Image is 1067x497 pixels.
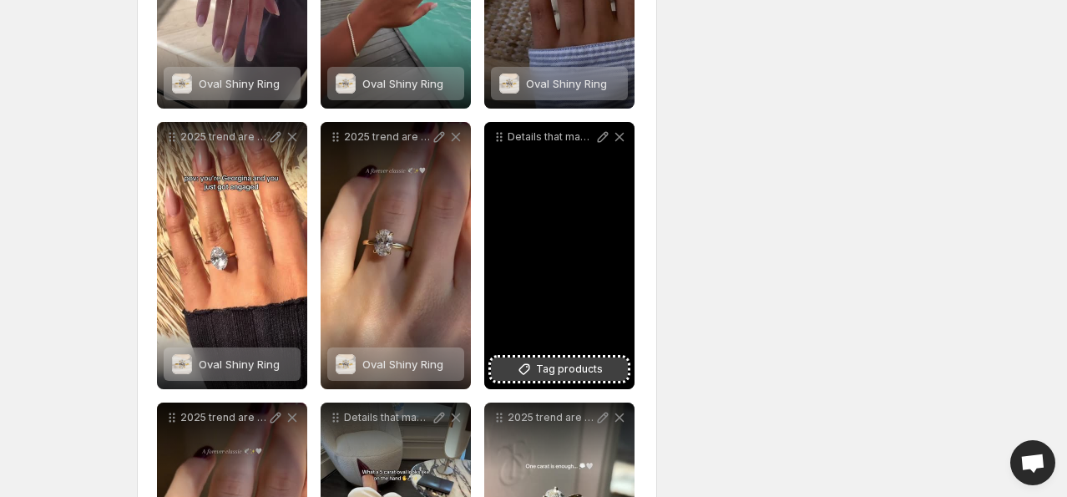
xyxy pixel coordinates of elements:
img: Oval Shiny Ring [336,74,356,94]
img: Oval Shiny Ring [172,354,192,374]
span: Oval Shiny Ring [526,77,607,90]
span: Oval Shiny Ring [199,358,280,371]
img: Oval Shiny Ring [336,354,356,374]
div: 2025 trend are you readyOval Shiny RingOval Shiny Ring [157,122,307,389]
img: Oval Shiny Ring [499,74,519,94]
p: 2025 trend are you ready [344,130,431,144]
div: 2025 trend are you readyOval Shiny RingOval Shiny Ring [321,122,471,389]
div: Details that make all the differenceTag products [484,122,635,389]
p: 2025 trend are you ready [180,411,267,424]
span: Oval Shiny Ring [199,77,280,90]
span: Oval Shiny Ring [362,77,443,90]
p: Details that make all the difference [344,411,431,424]
span: Tag products [536,361,603,378]
p: 2025 trend are you ready [180,130,267,144]
p: 2025 trend are you ready [508,411,594,424]
button: Tag products [491,358,628,381]
img: Oval Shiny Ring [172,74,192,94]
p: Details that make all the difference [508,130,594,144]
span: Oval Shiny Ring [362,358,443,371]
div: Open chat [1010,440,1055,485]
